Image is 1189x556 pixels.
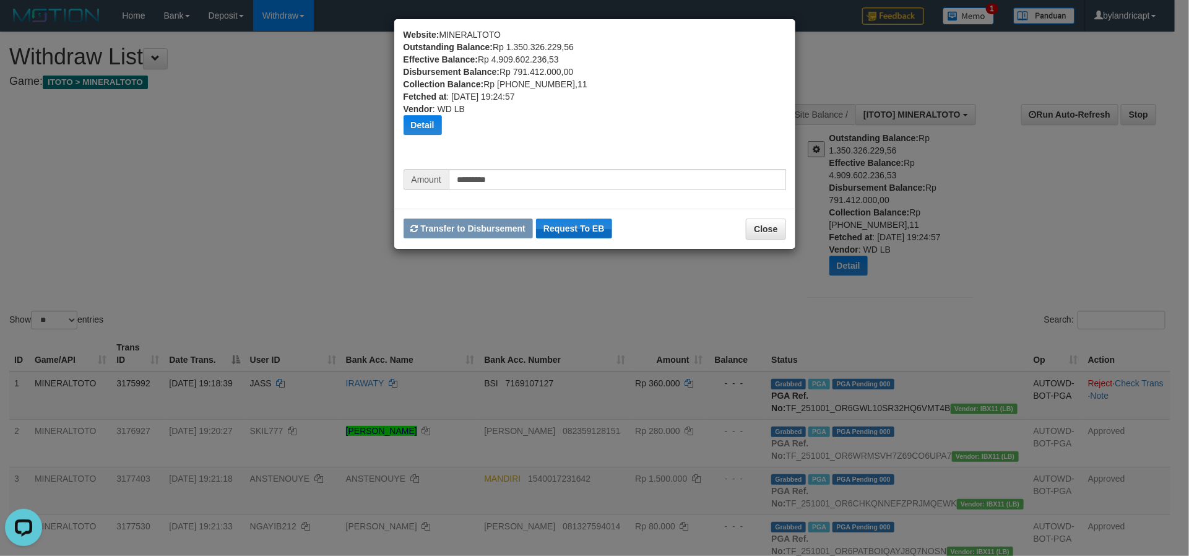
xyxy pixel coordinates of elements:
[404,219,534,238] button: Transfer to Disbursement
[404,28,786,169] div: MINERALTOTO Rp 1.350.326.229,56 Rp 4.909.602.236,53 Rp 791.412.000,00 Rp [PHONE_NUMBER],11 : [DAT...
[404,54,478,64] b: Effective Balance:
[404,169,449,190] span: Amount
[404,42,493,52] b: Outstanding Balance:
[404,79,484,89] b: Collection Balance:
[404,30,439,40] b: Website:
[404,115,442,135] button: Detail
[536,219,612,238] button: Request To EB
[404,104,433,114] b: Vendor
[746,219,785,240] button: Close
[5,5,42,42] button: Open LiveChat chat widget
[404,67,500,77] b: Disbursement Balance:
[404,92,447,102] b: Fetched at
